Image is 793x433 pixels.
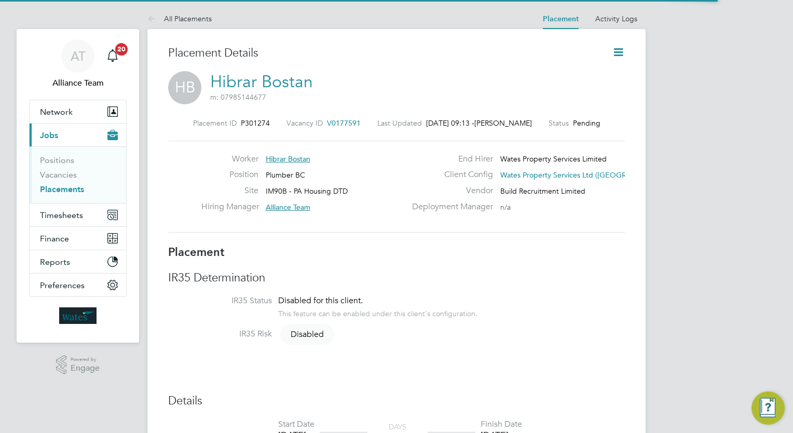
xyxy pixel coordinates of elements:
[500,186,585,196] span: Build Recruitment Limited
[30,274,126,296] button: Preferences
[573,118,600,128] span: Pending
[71,364,100,373] span: Engage
[30,100,126,123] button: Network
[500,170,679,180] span: Wates Property Services Ltd ([GEOGRAPHIC_DATA]…
[40,234,69,243] span: Finance
[40,257,70,267] span: Reports
[30,124,126,146] button: Jobs
[210,92,266,102] span: m: 07985144677
[71,355,100,364] span: Powered by
[40,107,73,117] span: Network
[751,391,785,425] button: Engage Resource Center
[201,169,258,180] label: Position
[30,146,126,203] div: Jobs
[278,419,315,430] div: Start Date
[56,355,100,375] a: Powered byEngage
[201,154,258,165] label: Worker
[40,170,77,180] a: Vacancies
[29,39,127,89] a: ATAlliance Team
[168,329,272,340] label: IR35 Risk
[377,118,422,128] label: Last Updated
[210,72,313,92] a: Hibrar Bostan
[406,185,493,196] label: Vendor
[595,14,637,23] a: Activity Logs
[193,118,237,128] label: Placement ID
[40,210,83,220] span: Timesheets
[266,170,305,180] span: Plumber BC
[40,130,58,140] span: Jobs
[168,394,625,409] h3: Details
[29,77,127,89] span: Alliance Team
[543,15,579,23] a: Placement
[168,270,625,286] h3: IR35 Determination
[474,118,532,128] span: [PERSON_NAME]
[30,227,126,250] button: Finance
[500,202,511,212] span: n/a
[481,419,522,430] div: Finish Date
[327,118,361,128] span: V0177591
[266,202,310,212] span: Alliance Team
[241,118,270,128] span: P301274
[147,14,212,23] a: All Placements
[17,29,139,343] nav: Main navigation
[168,71,201,104] span: HB
[286,118,323,128] label: Vacancy ID
[266,186,348,196] span: IM90B - PA Housing DTD
[266,154,310,164] span: Hibrar Bostan
[201,185,258,196] label: Site
[549,118,569,128] label: Status
[40,280,85,290] span: Preferences
[71,49,86,63] span: AT
[168,46,596,61] h3: Placement Details
[278,306,477,318] div: This feature can be enabled under this client's configuration.
[406,169,493,180] label: Client Config
[426,118,474,128] span: [DATE] 09:13 -
[278,295,363,306] span: Disabled for this client.
[40,155,74,165] a: Positions
[280,324,334,345] span: Disabled
[102,39,123,73] a: 20
[30,204,126,226] button: Timesheets
[30,250,126,273] button: Reports
[201,201,258,212] label: Hiring Manager
[29,307,127,324] a: Go to home page
[115,43,128,56] span: 20
[500,154,607,164] span: Wates Property Services Limited
[406,154,493,165] label: End Hirer
[168,295,272,306] label: IR35 Status
[59,307,97,324] img: wates-logo-retina.png
[168,245,225,259] b: Placement
[40,184,84,194] a: Placements
[406,201,493,212] label: Deployment Manager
